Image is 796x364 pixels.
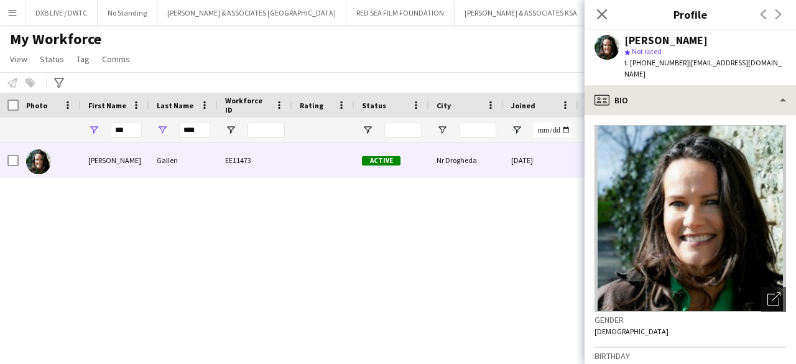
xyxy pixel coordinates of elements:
span: Not rated [632,47,662,56]
a: Comms [97,51,135,67]
div: [PERSON_NAME] [624,35,708,46]
input: City Filter Input [459,123,496,138]
span: Photo [26,101,47,110]
a: Tag [72,51,95,67]
span: Tag [76,54,90,65]
input: Workforce ID Filter Input [248,123,285,138]
span: View [10,54,27,65]
span: Rating [300,101,323,110]
div: Gallen [149,143,218,177]
div: [PERSON_NAME] [81,143,149,177]
img: Audrey Gallen [26,149,51,174]
button: RED SEA FILM FOUNDATION [346,1,455,25]
button: Open Filter Menu [437,124,448,136]
span: [DEMOGRAPHIC_DATA] [595,327,669,336]
h3: Profile [585,6,796,22]
button: Open Filter Menu [225,124,236,136]
span: First Name [88,101,126,110]
button: Open Filter Menu [511,124,522,136]
h3: Birthday [595,350,786,362]
button: Open Filter Menu [362,124,373,136]
input: Last Name Filter Input [179,123,210,138]
span: Comms [102,54,130,65]
button: No Standing [98,1,157,25]
span: Status [362,101,386,110]
a: Status [35,51,69,67]
input: Joined Filter Input [534,123,571,138]
img: Crew avatar or photo [595,125,786,312]
span: My Workforce [10,30,101,49]
span: | [EMAIL_ADDRESS][DOMAIN_NAME] [624,58,782,78]
input: First Name Filter Input [111,123,142,138]
a: View [5,51,32,67]
span: Last Name [157,101,193,110]
span: Active [362,156,400,166]
h3: Gender [595,314,786,325]
button: DXB LIVE / DWTC [25,1,98,25]
button: [PERSON_NAME] & ASSOCIATES KSA [455,1,588,25]
div: EE11473 [218,143,292,177]
input: Status Filter Input [384,123,422,138]
app-action-btn: Advanced filters [52,75,67,90]
span: Joined [511,101,535,110]
button: [PERSON_NAME] & ASSOCIATES [GEOGRAPHIC_DATA] [157,1,346,25]
span: Workforce ID [225,96,270,114]
div: Bio [585,85,796,115]
span: Status [40,54,64,65]
span: City [437,101,451,110]
span: t. [PHONE_NUMBER] [624,58,689,67]
div: [DATE] [504,143,578,177]
div: Nr Drogheda [429,143,504,177]
button: Open Filter Menu [157,124,168,136]
div: Open photos pop-in [761,287,786,312]
button: Open Filter Menu [88,124,99,136]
